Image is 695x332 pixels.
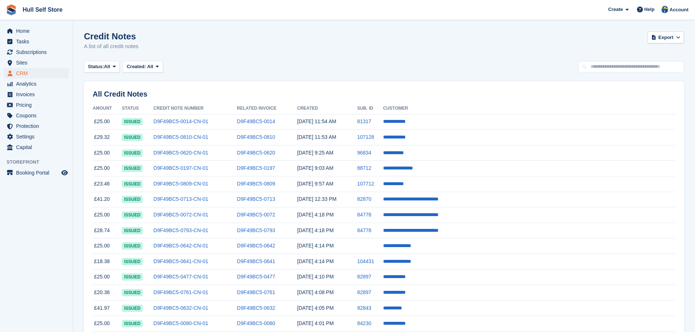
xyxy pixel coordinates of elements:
[644,6,655,13] span: Help
[16,121,60,131] span: Protection
[237,150,275,156] a: D9F49BC5-0620
[84,42,138,51] p: A list of all credit notes
[122,134,143,141] span: issued
[93,238,122,254] td: £25.00
[357,118,371,124] a: 81317
[122,242,143,250] span: issued
[122,103,153,114] th: Status
[122,118,143,125] span: issued
[122,227,143,234] span: issued
[237,243,275,249] a: D9F49BC5-0642
[16,58,60,68] span: Sites
[669,6,688,13] span: Account
[357,134,374,140] a: 107128
[16,110,60,121] span: Coupons
[122,196,143,203] span: issued
[84,61,120,73] button: Status: All
[154,227,208,233] a: D9F49BC5-0793-CN-01
[16,100,60,110] span: Pricing
[154,103,237,114] th: Credit Note Number
[297,274,334,280] time: 2025-09-18 15:10:23 UTC
[147,64,153,69] span: All
[16,26,60,36] span: Home
[154,165,208,171] a: D9F49BC5-0197-CN-01
[93,90,675,98] h2: All Credit Notes
[297,150,333,156] time: 2025-09-23 08:25:44 UTC
[4,36,69,47] a: menu
[122,289,143,296] span: issued
[93,192,122,207] td: £41.20
[93,207,122,223] td: £25.00
[154,243,208,249] a: D9F49BC5-0642-CN-01
[357,274,371,280] a: 82897
[237,134,275,140] a: D9F49BC5-0810
[608,6,623,13] span: Create
[16,36,60,47] span: Tasks
[357,227,371,233] a: 84778
[237,196,275,202] a: D9F49BC5-0713
[237,212,275,218] a: D9F49BC5-0072
[154,134,208,140] a: D9F49BC5-0810-CN-01
[16,79,60,89] span: Analytics
[154,274,208,280] a: D9F49BC5-0477-CN-01
[237,118,275,124] a: D9F49BC5-0014
[357,196,371,202] a: 82870
[122,305,143,312] span: issued
[297,165,333,171] time: 2025-09-23 08:03:27 UTC
[4,100,69,110] a: menu
[297,258,334,264] time: 2025-09-18 15:14:00 UTC
[297,181,333,187] time: 2025-09-20 08:57:38 UTC
[16,132,60,142] span: Settings
[4,168,69,178] a: menu
[357,258,374,264] a: 104431
[4,47,69,57] a: menu
[4,89,69,99] a: menu
[154,258,208,264] a: D9F49BC5-0641-CN-01
[93,161,122,176] td: £25.00
[357,320,371,326] a: 84230
[659,34,673,41] span: Export
[6,4,17,15] img: stora-icon-8386f47178a22dfd0bd8f6a31ec36ba5ce8667c1dd55bd0f319d3a0aa187defe.svg
[237,165,275,171] a: D9F49BC5-0197
[357,212,371,218] a: 84778
[16,142,60,152] span: Capital
[297,227,334,233] time: 2025-09-18 15:18:08 UTC
[93,316,122,332] td: £25.00
[154,212,208,218] a: D9F49BC5-0072-CN-01
[297,305,334,311] time: 2025-09-18 15:05:06 UTC
[122,211,143,219] span: issued
[357,165,371,171] a: 88712
[7,159,73,166] span: Storefront
[93,254,122,270] td: £18.38
[93,269,122,285] td: £25.00
[16,168,60,178] span: Booking Portal
[357,305,371,311] a: 92843
[4,79,69,89] a: menu
[88,63,104,70] span: Status:
[297,196,337,202] time: 2025-09-19 11:33:16 UTC
[237,258,275,264] a: D9F49BC5-0641
[297,289,334,295] time: 2025-09-18 15:08:40 UTC
[297,243,334,249] time: 2025-09-18 15:14:43 UTC
[16,68,60,78] span: CRM
[84,31,138,41] h1: Credit Notes
[4,58,69,68] a: menu
[93,103,122,114] th: Amount
[122,320,143,327] span: issued
[123,61,163,73] button: Created: All
[237,274,275,280] a: D9F49BC5-0477
[237,305,275,311] a: D9F49BC5-0632
[154,150,208,156] a: D9F49BC5-0620-CN-01
[122,149,143,157] span: issued
[297,134,336,140] time: 2025-09-25 10:53:28 UTC
[16,47,60,57] span: Subscriptions
[237,289,275,295] a: D9F49BC5-0761
[93,114,122,130] td: £25.00
[16,89,60,99] span: Invoices
[4,132,69,142] a: menu
[297,118,336,124] time: 2025-09-25 10:54:09 UTC
[154,118,208,124] a: D9F49BC5-0014-CN-01
[237,181,275,187] a: D9F49BC5-0809
[93,223,122,238] td: £28.74
[357,103,383,114] th: Sub. ID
